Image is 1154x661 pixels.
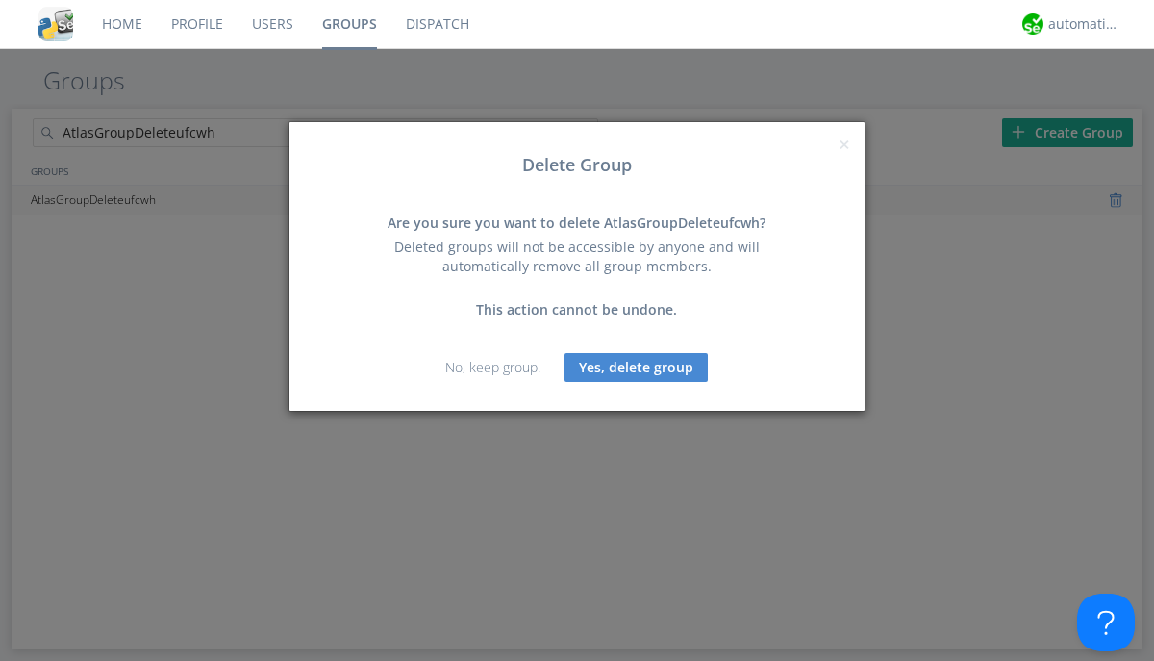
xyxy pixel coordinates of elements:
h3: Delete Group [304,156,850,175]
img: cddb5a64eb264b2086981ab96f4c1ba7 [38,7,73,41]
span: × [839,131,850,158]
div: Are you sure you want to delete AtlasGroupDeleteufcwh? [370,214,784,233]
button: Yes, delete group [564,353,708,382]
div: Deleted groups will not be accessible by anyone and will automatically remove all group members. [370,238,784,276]
div: This action cannot be undone. [370,300,784,319]
div: automation+atlas [1048,14,1120,34]
img: d2d01cd9b4174d08988066c6d424eccd [1022,13,1043,35]
a: No, keep group. [445,358,540,376]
